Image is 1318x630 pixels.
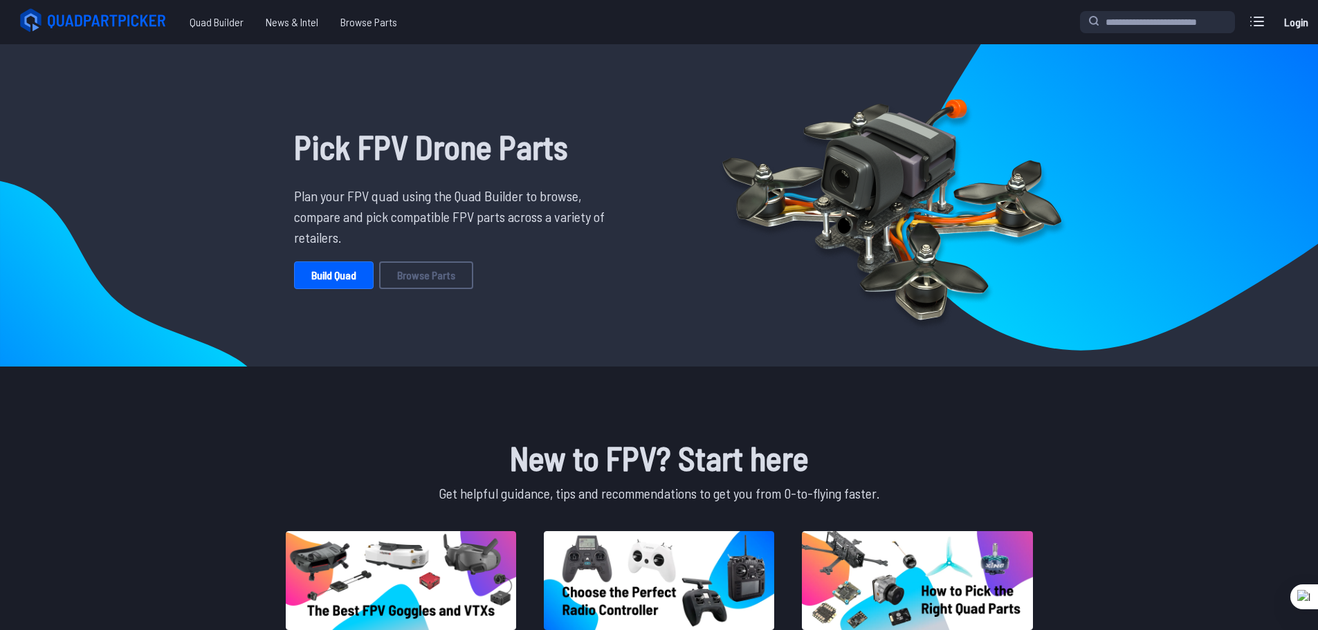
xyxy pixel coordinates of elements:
[179,8,255,36] a: Quad Builder
[544,531,774,630] img: image of post
[329,8,408,36] a: Browse Parts
[1279,8,1312,36] a: Login
[255,8,329,36] a: News & Intel
[294,185,615,248] p: Plan your FPV quad using the Quad Builder to browse, compare and pick compatible FPV parts across...
[286,531,516,630] img: image of post
[283,433,1036,483] h1: New to FPV? Start here
[379,261,473,289] a: Browse Parts
[294,261,374,289] a: Build Quad
[283,483,1036,503] p: Get helpful guidance, tips and recommendations to get you from 0-to-flying faster.
[693,67,1091,344] img: Quadcopter
[802,531,1032,630] img: image of post
[294,122,615,172] h1: Pick FPV Drone Parts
